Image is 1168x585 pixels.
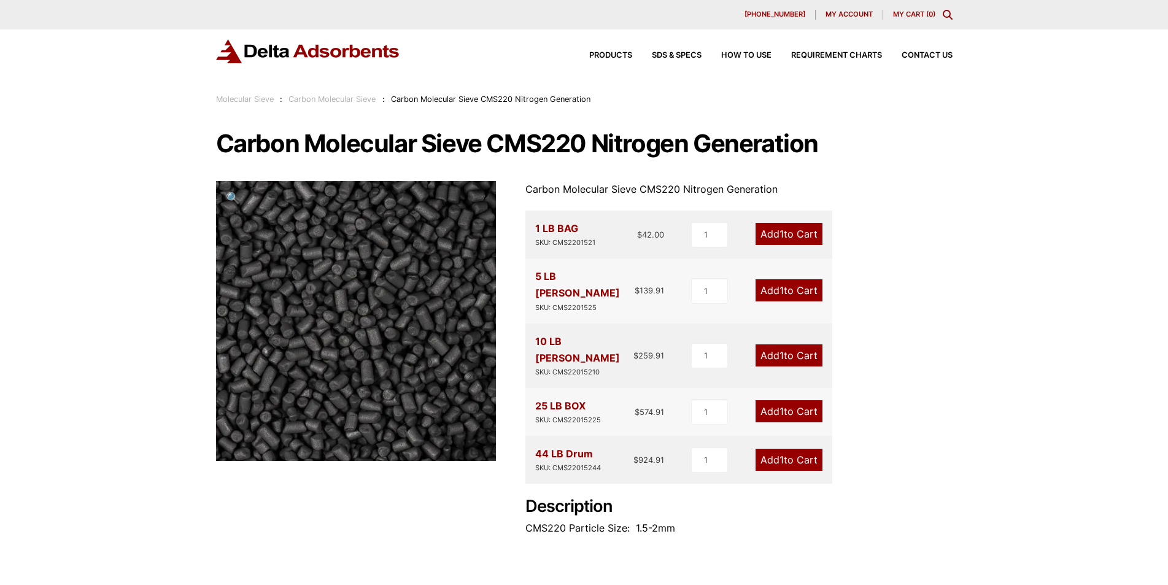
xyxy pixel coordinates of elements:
a: Requirement Charts [772,52,882,60]
div: 10 LB [PERSON_NAME] [535,333,634,378]
span: 🔍 [226,191,240,204]
div: SKU: CMS2201525 [535,302,635,314]
span: 1 [779,349,784,362]
div: 44 LB Drum [535,446,601,474]
a: How to Use [702,52,772,60]
span: [PHONE_NUMBER] [745,11,805,18]
span: Contact Us [902,52,953,60]
span: How to Use [721,52,772,60]
div: SKU: CMS2201521 [535,237,595,249]
div: 25 LB BOX [535,398,601,426]
a: Add1to Cart [756,344,822,366]
a: View full-screen image gallery [216,181,250,215]
span: My account [826,11,873,18]
bdi: 42.00 [637,230,664,239]
p: Carbon Molecular Sieve CMS220 Nitrogen Generation [525,181,953,198]
span: $ [635,285,640,295]
span: $ [637,230,642,239]
a: Products [570,52,632,60]
img: Delta Adsorbents [216,39,400,63]
bdi: 259.91 [633,351,664,360]
span: $ [635,407,640,417]
div: SKU: CMS22015244 [535,462,601,474]
bdi: 139.91 [635,285,664,295]
a: Add1to Cart [756,223,822,245]
span: : [280,95,282,104]
span: 1 [779,405,784,417]
a: Carbon Molecular Sieve [288,95,376,104]
div: 5 LB [PERSON_NAME] [535,268,635,313]
span: 1 [779,228,784,240]
span: 1 [779,454,784,466]
h1: Carbon Molecular Sieve CMS220 Nitrogen Generation [216,131,953,157]
a: My account [816,10,883,20]
p: CMS220 Particle Size: 1.5-2mm [525,520,953,537]
div: 1 LB BAG [535,220,595,249]
a: Contact Us [882,52,953,60]
span: SDS & SPECS [652,52,702,60]
a: SDS & SPECS [632,52,702,60]
a: My Cart (0) [893,10,935,18]
span: 1 [779,284,784,296]
span: Carbon Molecular Sieve CMS220 Nitrogen Generation [391,95,590,104]
div: SKU: CMS22015210 [535,366,634,378]
a: [PHONE_NUMBER] [735,10,816,20]
a: Add1to Cart [756,449,822,471]
a: Add1to Cart [756,279,822,301]
span: Products [589,52,632,60]
bdi: 574.91 [635,407,664,417]
span: : [382,95,385,104]
a: Molecular Sieve [216,95,274,104]
h2: Description [525,497,953,517]
div: SKU: CMS22015225 [535,414,601,426]
span: $ [633,351,638,360]
span: $ [633,455,638,465]
bdi: 924.91 [633,455,664,465]
div: Toggle Modal Content [943,10,953,20]
span: Requirement Charts [791,52,882,60]
span: 0 [929,10,933,18]
a: Add1to Cart [756,400,822,422]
